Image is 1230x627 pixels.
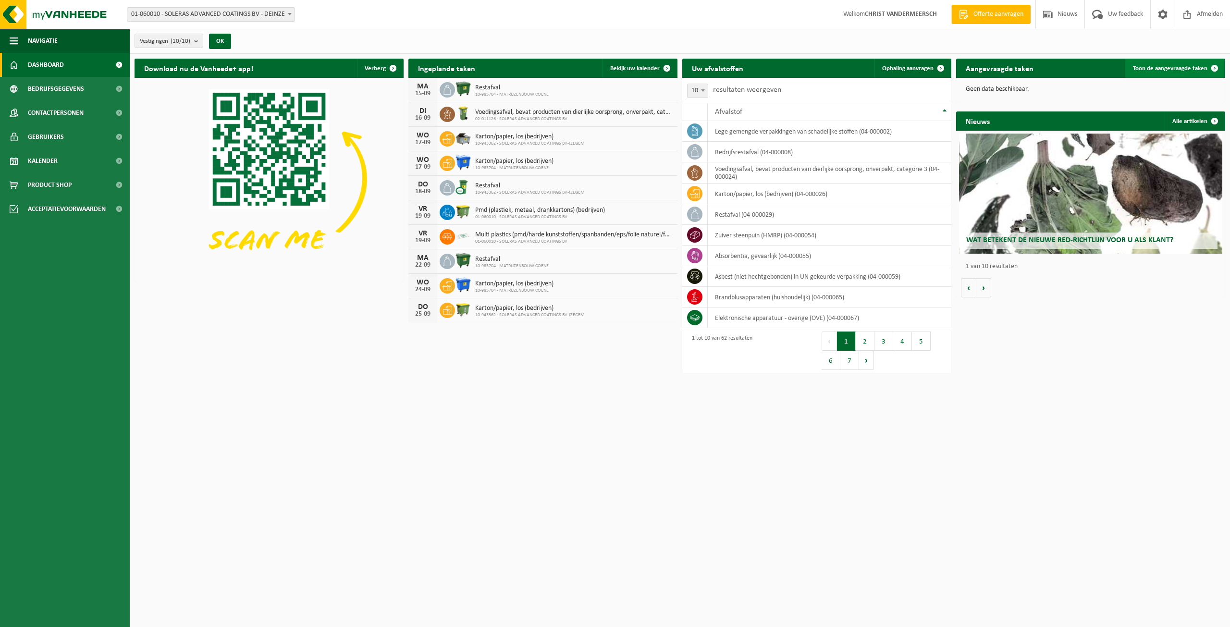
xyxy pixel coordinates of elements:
[455,252,471,269] img: WB-1100-HPE-GN-01
[708,121,951,142] td: lege gemengde verpakkingen van schadelijke stoffen (04-000002)
[966,236,1173,244] span: Wat betekent de nieuwe RED-richtlijn voor u als klant?
[455,81,471,97] img: WB-1100-HPE-GN-01
[455,203,471,220] img: WB-1100-HPE-GN-50
[475,288,553,294] span: 10-985704 - MATRIJZENBOUW COENE
[971,10,1026,19] span: Offerte aanvragen
[713,86,781,94] label: resultaten weergeven
[475,109,673,116] span: Voedingsafval, bevat producten van dierlijke oorsprong, onverpakt, categorie 3
[135,78,404,280] img: Download de VHEPlus App
[708,184,951,204] td: karton/papier, los (bedrijven) (04-000026)
[822,332,837,351] button: Previous
[455,301,471,318] img: WB-1100-HPE-GN-50
[475,263,549,269] span: 10-985704 - MATRIJZENBOUW COENE
[413,132,432,139] div: WO
[413,115,432,122] div: 16-09
[171,38,190,44] count: (10/10)
[28,29,58,53] span: Navigatie
[209,34,231,49] button: OK
[408,59,485,77] h2: Ingeplande taken
[959,134,1223,254] a: Wat betekent de nieuwe RED-richtlijn voor u als klant?
[455,179,471,195] img: WB-0240-CU
[455,228,471,244] img: LP-SK-00500-LPE-16
[135,59,263,77] h2: Download nu de Vanheede+ app!
[859,351,874,370] button: Next
[961,278,976,297] button: Vorige
[682,59,753,77] h2: Uw afvalstoffen
[840,351,859,370] button: 7
[856,332,874,351] button: 2
[475,231,673,239] span: Multi plastics (pmd/harde kunststoffen/spanbanden/eps/folie naturel/folie gemeng...
[140,34,190,49] span: Vestigingen
[708,204,951,225] td: restafval (04-000029)
[475,214,605,220] span: 01-060010 - SOLERAS ADVANCED COATINGS BV
[475,312,585,318] span: 10-943362 - SOLERAS ADVANCED COATINGS BV-IZEGEM
[822,351,840,370] button: 6
[687,84,708,98] span: 10
[475,165,553,171] span: 10-985704 - MATRIJZENBOUW COENE
[28,101,84,125] span: Contactpersonen
[28,53,64,77] span: Dashboard
[874,59,950,78] a: Ophaling aanvragen
[976,278,991,297] button: Volgende
[365,65,386,72] span: Verberg
[413,254,432,262] div: MA
[874,332,893,351] button: 3
[708,307,951,328] td: elektronische apparatuur - overige (OVE) (04-000067)
[413,311,432,318] div: 25-09
[687,331,752,371] div: 1 tot 10 van 62 resultaten
[951,5,1031,24] a: Offerte aanvragen
[882,65,934,72] span: Ophaling aanvragen
[1125,59,1224,78] a: Toon de aangevraagde taken
[966,263,1220,270] p: 1 van 10 resultaten
[475,92,549,98] span: 10-985704 - MATRIJZENBOUW COENE
[715,108,742,116] span: Afvalstof
[413,188,432,195] div: 18-09
[413,237,432,244] div: 19-09
[413,205,432,213] div: VR
[893,332,912,351] button: 4
[475,207,605,214] span: Pmd (plastiek, metaal, drankkartons) (bedrijven)
[912,332,931,351] button: 5
[455,277,471,293] img: WB-1100-HPE-BE-01
[475,133,585,141] span: Karton/papier, los (bedrijven)
[475,141,585,147] span: 10-943362 - SOLERAS ADVANCED COATINGS BV-IZEGEM
[413,230,432,237] div: VR
[357,59,403,78] button: Verberg
[475,182,585,190] span: Restafval
[475,305,585,312] span: Karton/papier, los (bedrijven)
[865,11,937,18] strong: CHRIST VANDERMEERSCH
[413,164,432,171] div: 17-09
[956,111,999,130] h2: Nieuws
[708,246,951,266] td: absorbentia, gevaarlijk (04-000055)
[455,154,471,171] img: WB-1100-HPE-BE-01
[127,7,295,22] span: 01-060010 - SOLERAS ADVANCED COATINGS BV - DEINZE
[413,181,432,188] div: DO
[610,65,660,72] span: Bekijk uw kalender
[708,287,951,307] td: brandblusapparaten (huishoudelijk) (04-000065)
[28,197,106,221] span: Acceptatievoorwaarden
[413,262,432,269] div: 22-09
[413,213,432,220] div: 19-09
[413,139,432,146] div: 17-09
[127,8,295,21] span: 01-060010 - SOLERAS ADVANCED COATINGS BV - DEINZE
[28,125,64,149] span: Gebruikers
[413,83,432,90] div: MA
[1133,65,1207,72] span: Toon de aangevraagde taken
[413,286,432,293] div: 24-09
[475,239,673,245] span: 01-060010 - SOLERAS ADVANCED COATINGS BV
[28,77,84,101] span: Bedrijfsgegevens
[28,149,58,173] span: Kalender
[475,256,549,263] span: Restafval
[413,303,432,311] div: DO
[475,190,585,196] span: 10-943362 - SOLERAS ADVANCED COATINGS BV-IZEGEM
[966,86,1216,93] p: Geen data beschikbaar.
[708,162,951,184] td: voedingsafval, bevat producten van dierlijke oorsprong, onverpakt, categorie 3 (04-000024)
[837,332,856,351] button: 1
[455,105,471,122] img: WB-0140-HPE-GN-50
[413,90,432,97] div: 15-09
[475,116,673,122] span: 02-011126 - SOLERAS ADVANCED COATINGS BV
[956,59,1043,77] h2: Aangevraagde taken
[28,173,72,197] span: Product Shop
[708,142,951,162] td: bedrijfsrestafval (04-000008)
[603,59,676,78] a: Bekijk uw kalender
